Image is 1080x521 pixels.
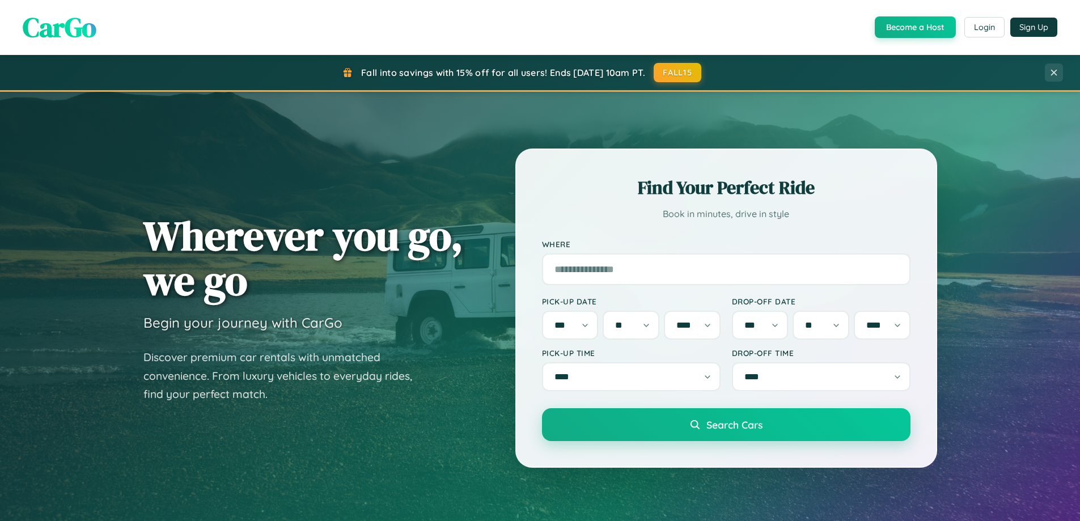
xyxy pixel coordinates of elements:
span: CarGo [23,9,96,46]
span: Search Cars [706,418,763,431]
label: Pick-up Time [542,348,721,358]
p: Discover premium car rentals with unmatched convenience. From luxury vehicles to everyday rides, ... [143,348,427,404]
p: Book in minutes, drive in style [542,206,910,222]
label: Drop-off Time [732,348,910,358]
label: Where [542,239,910,249]
button: FALL15 [654,63,701,82]
label: Pick-up Date [542,296,721,306]
label: Drop-off Date [732,296,910,306]
span: Fall into savings with 15% off for all users! Ends [DATE] 10am PT. [361,67,645,78]
button: Sign Up [1010,18,1057,37]
button: Search Cars [542,408,910,441]
h3: Begin your journey with CarGo [143,314,342,331]
h2: Find Your Perfect Ride [542,175,910,200]
button: Become a Host [875,16,956,38]
h1: Wherever you go, we go [143,213,463,303]
button: Login [964,17,1005,37]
